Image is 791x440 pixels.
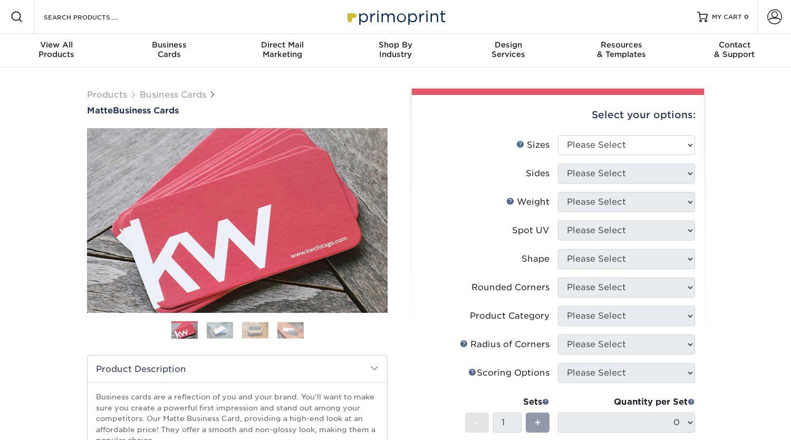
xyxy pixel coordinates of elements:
span: Matte [87,106,113,116]
img: Business Cards 03 [242,322,268,338]
div: Scoring Options [468,367,549,379]
span: + [534,415,541,431]
div: Product Category [470,310,549,322]
div: Select your options: [420,95,696,135]
a: Resources& Templates [565,34,678,68]
div: Spot UV [512,224,549,237]
div: & Support [678,40,791,59]
span: Design [452,40,565,50]
img: Business Cards 01 [171,318,198,344]
span: Direct Mail [226,40,339,50]
div: & Templates [565,40,678,59]
a: Business Cards [140,90,206,100]
input: SEARCH PRODUCTS..... [43,11,146,23]
div: Sizes [516,139,549,151]
a: Contact& Support [678,34,791,68]
h2: Product Description [88,356,387,382]
div: Sets [465,396,549,408]
a: DesignServices [452,34,565,68]
img: Business Cards 02 [207,322,233,338]
div: Services [452,40,565,59]
div: Shape [522,253,549,265]
span: 0 [744,13,749,21]
h1: Business Cards [87,106,388,116]
a: Products [87,90,127,100]
div: Rounded Corners [471,281,549,294]
a: Shop ByIndustry [339,34,452,68]
div: Industry [339,40,452,59]
a: BusinessCards [113,34,226,68]
span: Resources [565,40,678,50]
span: Business [113,40,226,50]
div: Marketing [226,40,339,59]
div: Sides [526,167,549,180]
span: MY CART [712,13,742,22]
div: Weight [506,196,549,208]
div: Quantity per Set [558,396,695,408]
a: Direct MailMarketing [226,34,339,68]
div: Cards [113,40,226,59]
a: MatteBusiness Cards [87,106,388,116]
img: Matte 01 [87,70,388,371]
span: Shop By [339,40,452,50]
div: Radius of Corners [460,338,549,351]
span: - [475,415,479,431]
span: Contact [678,40,791,50]
img: Primoprint [343,5,448,28]
img: Business Cards 04 [277,322,304,338]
